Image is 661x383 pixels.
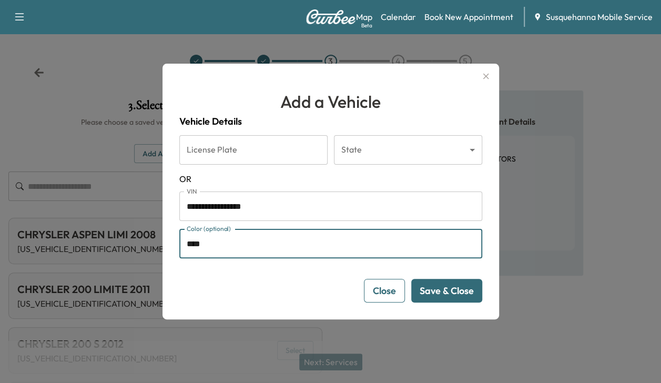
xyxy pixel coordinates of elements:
span: OR [179,173,482,185]
div: Beta [361,22,372,29]
label: Color (optional) [187,224,231,233]
h4: Vehicle Details [179,114,482,129]
button: Save & Close [411,279,482,303]
a: MapBeta [356,11,372,23]
button: Close [364,279,405,303]
h1: Add a Vehicle [179,89,482,114]
a: Book New Appointment [424,11,513,23]
img: Curbee Logo [306,9,356,24]
span: Susquehanna Mobile Service [546,11,653,23]
label: VIN [187,187,197,196]
a: Calendar [381,11,416,23]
